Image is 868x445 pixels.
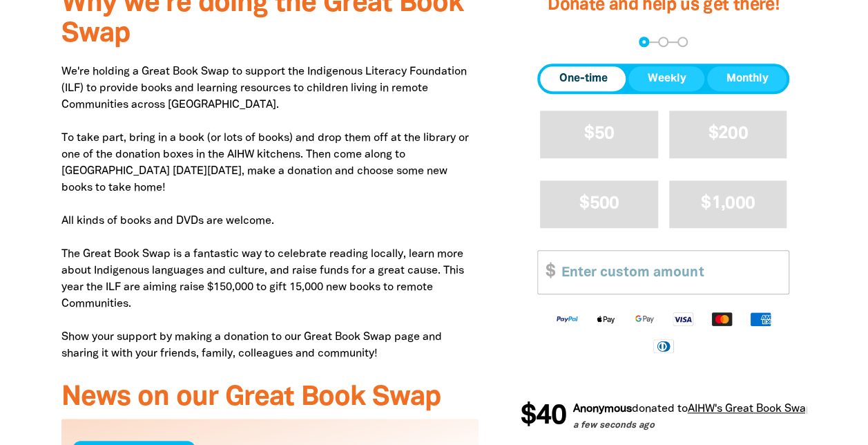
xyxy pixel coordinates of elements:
button: Navigate to step 3 of 3 to enter your payment details [677,37,688,47]
h3: News on our Great Book Swap [61,383,479,413]
button: Navigate to step 2 of 3 to enter your details [658,37,668,47]
img: Apple Pay logo [586,311,625,327]
div: Donation frequency [537,64,789,94]
input: Enter custom amount [552,252,789,294]
span: $1,000 [701,196,755,211]
a: AIHW's Great Book Swap [686,404,811,414]
span: $200 [708,126,748,142]
em: Anonymous [571,404,630,414]
button: $1,000 [669,180,787,228]
button: Weekly [628,66,704,91]
img: Visa logo [664,311,702,327]
img: Google Pay logo [625,311,664,327]
div: Donation stream [520,395,807,439]
button: One-time [540,66,626,91]
span: $ [538,252,554,294]
button: Navigate to step 1 of 3 to enter your donation amount [639,37,649,47]
button: Monthly [707,66,787,91]
span: Weekly [647,70,686,87]
button: $200 [669,111,787,158]
img: American Express logo [741,311,780,327]
span: $40 [519,403,564,430]
span: $500 [579,196,619,211]
button: $50 [540,111,658,158]
div: Available payment methods [537,300,789,364]
img: Diners Club logo [644,338,683,354]
p: a few seconds ago [571,419,811,433]
p: We're holding a Great Book Swap to support the Indigenous Literacy Foundation (ILF) to provide bo... [61,64,479,362]
span: donated to [630,404,686,414]
img: Paypal logo [548,311,586,327]
span: Monthly [726,70,768,87]
span: $50 [584,126,614,142]
button: $500 [540,180,658,228]
img: Mastercard logo [702,311,741,327]
span: One-time [559,70,607,87]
